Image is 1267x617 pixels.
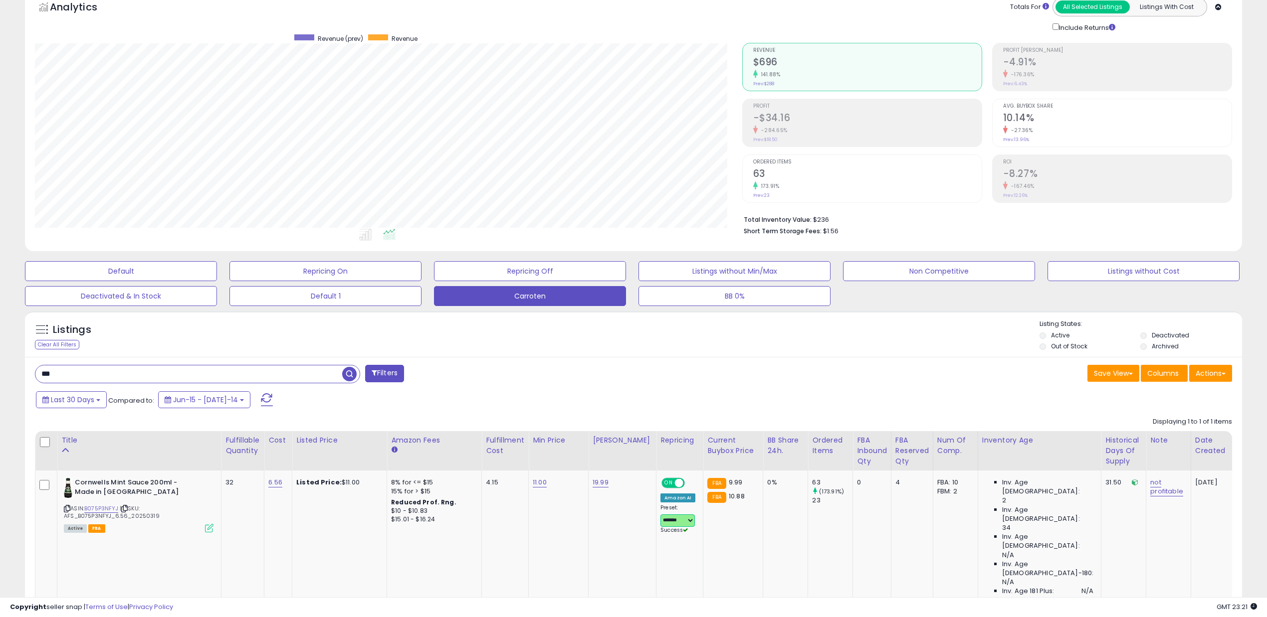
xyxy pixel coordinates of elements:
div: [PERSON_NAME] [593,435,652,446]
div: Num of Comp. [937,435,974,456]
li: $236 [744,213,1225,225]
div: Fulfillable Quantity [225,435,260,456]
div: Historical Days Of Supply [1105,435,1142,466]
span: N/A [1002,551,1014,560]
a: Terms of Use [85,602,128,612]
b: Total Inventory Value: [744,215,812,224]
div: Amazon Fees [391,435,477,446]
div: Fulfillment Cost [486,435,524,456]
a: Privacy Policy [129,602,173,612]
a: 11.00 [533,477,547,487]
div: Amazon AI [660,493,695,502]
span: Success [660,526,688,534]
div: Totals For [1010,2,1049,12]
div: Inventory Age [982,435,1097,446]
label: Out of Stock [1051,342,1087,350]
div: 23 [812,496,852,505]
span: Inv. Age [DEMOGRAPHIC_DATA]: [1002,505,1093,523]
a: 6.56 [268,477,282,487]
div: 0% [767,478,800,487]
span: Revenue [753,48,982,53]
small: (173.91%) [819,487,844,495]
div: Displaying 1 to 1 of 1 items [1153,417,1232,427]
button: Jun-15 - [DATE]-14 [158,391,250,408]
div: Cost [268,435,288,446]
span: $1.56 [823,226,839,236]
button: Last 30 Days [36,391,107,408]
h5: Listings [53,323,91,337]
small: -27.36% [1008,127,1033,134]
span: Avg. Buybox Share [1003,104,1232,109]
span: OFF [683,479,699,487]
button: Columns [1141,365,1188,382]
span: ON [662,479,675,487]
b: Listed Price: [296,477,342,487]
button: Listings without Min/Max [638,261,831,281]
span: Profit [753,104,982,109]
div: $11.00 [296,478,379,487]
div: 4 [895,478,925,487]
div: FBA: 10 [937,478,970,487]
span: 9.99 [729,477,743,487]
span: Ordered Items [753,159,982,165]
small: 141.88% [758,71,781,78]
div: seller snap | | [10,603,173,612]
div: Note [1150,435,1187,446]
span: Inv. Age 181 Plus: [1002,587,1055,596]
div: Preset: [660,504,695,534]
label: Deactivated [1152,331,1189,339]
h2: -4.91% [1003,56,1232,70]
b: Cornwells Mint Sauce 200ml - Made in [GEOGRAPHIC_DATA] [75,478,196,499]
div: $15.01 - $16.24 [391,515,474,524]
div: Repricing [660,435,699,446]
div: Title [61,435,217,446]
button: Filters [365,365,404,382]
small: Prev: 12.26% [1003,192,1028,198]
span: 2 [1002,496,1006,505]
span: FBA [88,524,105,533]
h2: 63 [753,168,982,181]
small: -284.65% [758,127,788,134]
small: Prev: 13.96% [1003,137,1029,143]
div: BB Share 24h. [767,435,804,456]
small: -167.46% [1008,182,1035,190]
small: FBA [707,492,726,503]
div: Clear All Filters [35,340,79,349]
small: Prev: $18.50 [753,137,778,143]
small: Prev: $288 [753,81,774,87]
div: ASIN: [64,478,213,531]
a: 19.99 [593,477,609,487]
div: Current Buybox Price [707,435,759,456]
div: 31.50 [1105,478,1138,487]
div: Min Price [533,435,584,446]
img: 31XsiBgkfDL._SL40_.jpg [64,478,72,498]
small: -176.36% [1008,71,1035,78]
button: Repricing Off [434,261,626,281]
small: Prev: 6.43% [1003,81,1027,87]
span: Columns [1147,368,1179,378]
b: Short Term Storage Fees: [744,227,822,235]
div: Date Created [1195,435,1239,456]
span: Last 30 Days [51,395,94,405]
span: Revenue (prev) [318,34,363,43]
div: FBA inbound Qty [857,435,887,466]
strong: Copyright [10,602,46,612]
small: Prev: 23 [753,192,770,198]
div: [DATE] [1195,478,1235,487]
b: Reduced Prof. Rng. [391,498,456,506]
p: Listing States: [1040,319,1242,329]
h2: -$34.16 [753,112,982,126]
button: Carroten [434,286,626,306]
div: 32 [225,478,256,487]
a: not profitable [1150,477,1183,496]
button: BB 0% [638,286,831,306]
button: Repricing On [229,261,422,281]
div: Include Returns [1045,21,1127,33]
label: Archived [1152,342,1179,350]
span: N/A [1081,587,1093,596]
div: 15% for > $15 [391,487,474,496]
span: All listings currently available for purchase on Amazon [64,524,87,533]
span: | SKU: AFS_B075P3NFYJ_6.56_20250319 [64,504,160,519]
span: 2025-08-14 23:21 GMT [1217,602,1257,612]
div: FBA Reserved Qty [895,435,929,466]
